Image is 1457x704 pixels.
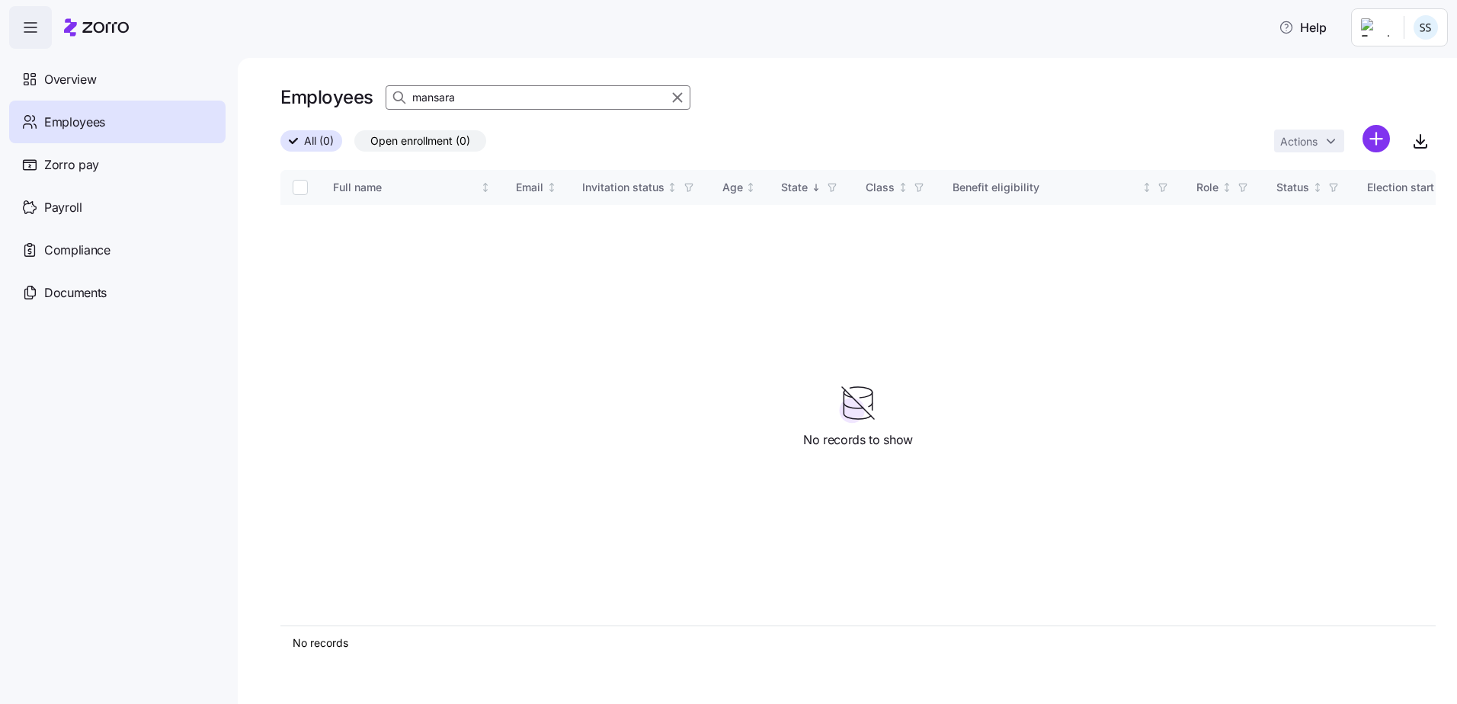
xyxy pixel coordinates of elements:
span: Help [1279,18,1327,37]
th: ClassNot sorted [853,170,940,205]
div: Not sorted [1142,182,1152,193]
span: Documents [44,283,107,302]
a: Zorro pay [9,143,226,186]
div: Not sorted [898,182,908,193]
span: No records to show [803,430,913,450]
div: Not sorted [745,182,756,193]
span: Actions [1280,136,1318,147]
div: State [781,179,808,196]
span: Overview [44,70,96,89]
th: Benefit eligibilityNot sorted [940,170,1184,205]
th: EmailNot sorted [504,170,570,205]
span: Zorro pay [44,155,99,174]
span: Open enrollment (0) [370,131,470,151]
div: Sorted descending [811,182,821,193]
th: Full nameNot sorted [321,170,504,205]
a: Documents [9,271,226,314]
div: Not sorted [1312,182,1323,193]
th: RoleNot sorted [1184,170,1264,205]
a: Employees [9,101,226,143]
svg: add icon [1363,125,1390,152]
span: Employees [44,113,105,132]
th: StateSorted descending [769,170,853,205]
div: Not sorted [480,182,491,193]
div: Status [1276,179,1309,196]
a: Payroll [9,186,226,229]
th: Invitation statusNot sorted [570,170,710,205]
a: Compliance [9,229,226,271]
div: Invitation status [582,179,664,196]
img: b3a65cbeab486ed89755b86cd886e362 [1414,15,1438,40]
span: All (0) [304,131,334,151]
a: Overview [9,58,226,101]
div: Email [516,179,543,196]
div: No records [293,635,1423,651]
div: Benefit eligibility [953,179,1138,196]
div: Full name [333,179,478,196]
h1: Employees [280,85,373,109]
div: Role [1196,179,1218,196]
span: Compliance [44,241,110,260]
button: Help [1266,12,1339,43]
th: StatusNot sorted [1264,170,1355,205]
div: Election start [1367,179,1434,196]
th: AgeNot sorted [710,170,770,205]
div: Age [722,179,743,196]
div: Not sorted [546,182,557,193]
div: Not sorted [1222,182,1232,193]
input: Search employees [386,85,690,110]
input: Select all records [293,180,308,195]
div: Class [866,179,895,196]
span: Payroll [44,198,82,217]
div: Not sorted [667,182,677,193]
button: Actions [1274,130,1344,152]
img: Employer logo [1361,18,1391,37]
